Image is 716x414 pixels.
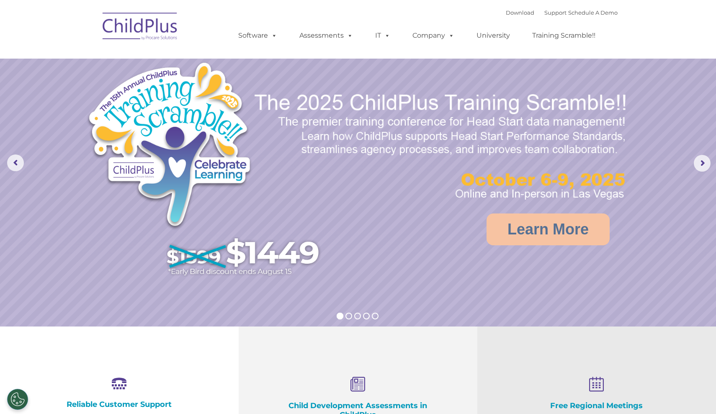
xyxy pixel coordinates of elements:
[487,213,610,245] a: Learn More
[98,7,182,49] img: ChildPlus by Procare Solutions
[291,27,361,44] a: Assessments
[506,9,618,16] font: |
[230,27,286,44] a: Software
[42,400,197,409] h4: Reliable Customer Support
[506,9,534,16] a: Download
[367,27,399,44] a: IT
[116,90,152,96] span: Phone number
[544,9,567,16] a: Support
[404,27,463,44] a: Company
[568,9,618,16] a: Schedule A Demo
[468,27,518,44] a: University
[7,389,28,410] button: Cookies Settings
[524,27,604,44] a: Training Scramble!!
[519,401,674,410] h4: Free Regional Meetings
[116,55,142,62] span: Last name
